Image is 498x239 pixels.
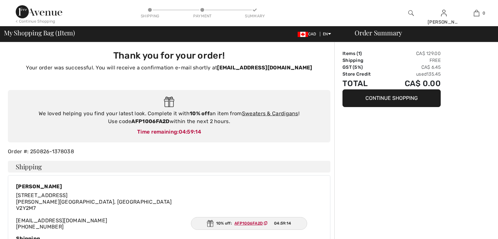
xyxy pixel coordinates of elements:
span: 0 [483,10,485,16]
span: 1 [57,28,60,36]
a: 0 [460,9,492,17]
td: GST (5%) [342,64,386,71]
td: Items ( ) [342,50,386,57]
div: Time remaining: [14,128,324,136]
div: [PERSON_NAME] [428,19,460,26]
img: My Info [441,9,447,17]
td: Total [342,78,386,89]
img: Canadian Dollar [298,32,308,37]
a: Sweaters & Cardigans [242,110,298,117]
td: CA$ 129.00 [386,50,441,57]
span: 1 [358,51,360,56]
strong: AFP1006FA2D [131,118,169,124]
div: Summary [245,13,265,19]
a: Sign In [441,10,447,16]
span: 135.45 [427,71,441,77]
span: 04:59:14 [179,129,201,135]
td: CA$ 6.45 [386,64,441,71]
div: 10% off: [191,217,307,230]
span: [STREET_ADDRESS] [PERSON_NAME][GEOGRAPHIC_DATA], [GEOGRAPHIC_DATA] V2Y2M7 [16,192,172,211]
div: < Continue Shopping [16,18,55,24]
td: Store Credit [342,71,386,78]
img: Gift.svg [207,220,213,227]
h3: Thank you for your order! [12,50,326,61]
ins: AFP1006FA2D [234,221,263,226]
img: 1ère Avenue [16,5,62,18]
td: CA$ 0.00 [386,78,441,89]
img: Gift.svg [164,97,174,107]
img: search the website [408,9,414,17]
h4: Shipping [8,161,330,173]
p: Your order was successful. You will receive a confirmation e-mail shortly at [12,64,326,72]
div: We loved helping you find your latest look. Complete it with an item from ! Use code within the n... [14,110,324,125]
div: Payment [193,13,212,19]
span: My Shopping Bag ( Item) [4,29,75,36]
td: used [386,71,441,78]
img: My Bag [474,9,479,17]
span: 04:59:14 [274,220,291,226]
div: [PERSON_NAME] [16,183,172,190]
td: Free [386,57,441,64]
td: Shipping [342,57,386,64]
div: Order #: 250826-1378038 [4,148,334,156]
div: Order Summary [347,29,494,36]
div: Shipping [140,13,160,19]
strong: 10% off [190,110,210,117]
div: [EMAIL_ADDRESS][DOMAIN_NAME] [PHONE_NUMBER] [16,192,172,230]
strong: [EMAIL_ADDRESS][DOMAIN_NAME] [217,64,312,71]
span: EN [323,32,331,36]
button: Continue Shopping [342,89,441,107]
span: CAD [298,32,319,36]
